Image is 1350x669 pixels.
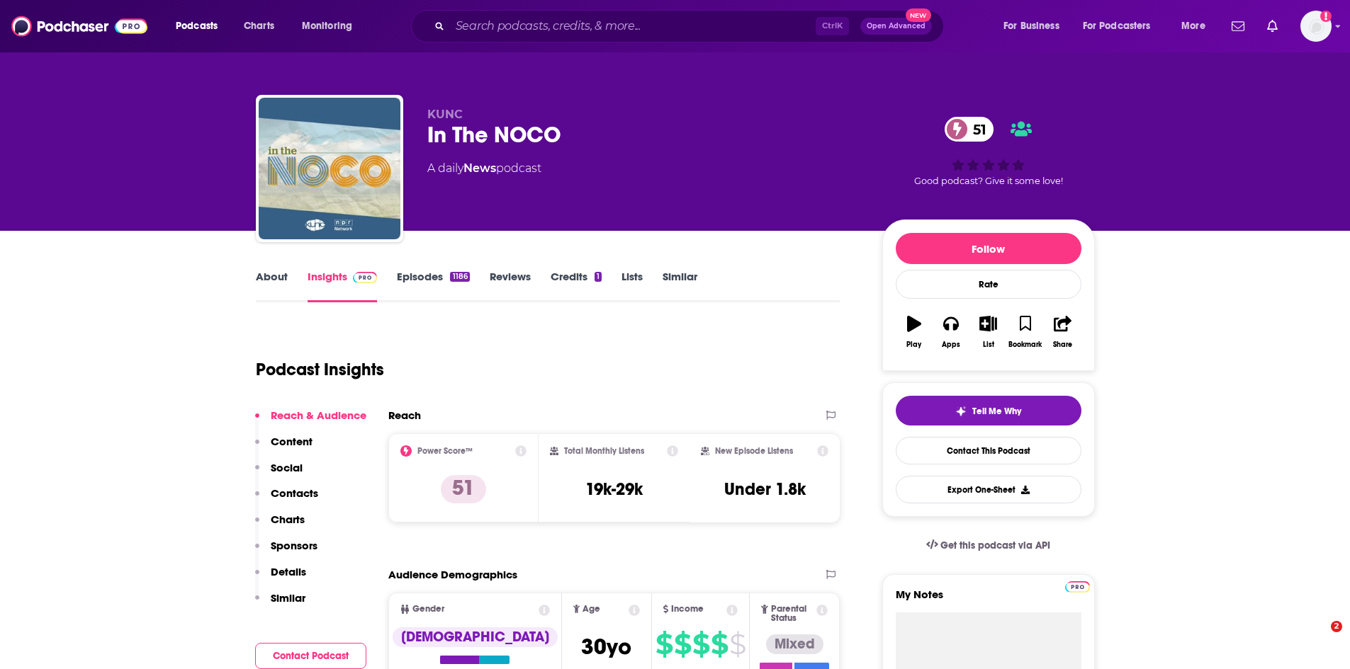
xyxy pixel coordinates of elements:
[255,408,366,435] button: Reach & Audience
[969,307,1006,358] button: List
[255,539,317,565] button: Sponsors
[896,307,933,358] button: Play
[583,605,600,614] span: Age
[585,479,643,500] h3: 19k-29k
[860,18,932,35] button: Open AdvancedNew
[867,23,926,30] span: Open Advanced
[595,272,602,282] div: 1
[244,16,274,36] span: Charts
[724,479,806,500] h3: Under 1.8k
[255,461,303,487] button: Social
[427,160,541,177] div: A daily podcast
[715,446,793,456] h2: New Episode Listens
[896,233,1081,264] button: Follow
[983,341,994,349] div: List
[945,117,994,142] a: 51
[1074,15,1171,38] button: open menu
[271,591,305,605] p: Similar
[417,446,473,456] h2: Power Score™
[1181,16,1205,36] span: More
[671,605,704,614] span: Income
[1171,15,1223,38] button: open menu
[1300,11,1332,42] img: User Profile
[255,643,366,669] button: Contact Podcast
[292,15,371,38] button: open menu
[256,359,384,380] h1: Podcast Insights
[1003,16,1059,36] span: For Business
[896,588,1081,612] label: My Notes
[450,15,816,38] input: Search podcasts, credits, & more...
[940,539,1050,551] span: Get this podcast via API
[711,633,728,656] span: $
[255,513,305,539] button: Charts
[424,10,957,42] div: Search podcasts, credits, & more...
[259,98,400,239] img: In The NOCO
[255,435,313,461] button: Content
[166,15,236,38] button: open menu
[621,270,643,302] a: Lists
[692,633,709,656] span: $
[255,591,305,617] button: Similar
[955,406,967,417] img: tell me why sparkle
[176,16,218,36] span: Podcasts
[388,408,421,422] h2: Reach
[271,435,313,448] p: Content
[896,270,1081,299] div: Rate
[972,406,1021,417] span: Tell Me Why
[450,272,469,282] div: 1186
[1261,14,1283,38] a: Show notifications dropdown
[896,437,1081,464] a: Contact This Podcast
[1065,579,1090,593] a: Pro website
[1065,581,1090,593] img: Podchaser Pro
[393,627,558,647] div: [DEMOGRAPHIC_DATA]
[271,486,318,500] p: Contacts
[11,13,147,40] img: Podchaser - Follow, Share and Rate Podcasts
[959,117,994,142] span: 51
[882,108,1095,195] div: 51Good podcast? Give it some love!
[271,539,317,552] p: Sponsors
[942,341,960,349] div: Apps
[235,15,283,38] a: Charts
[933,307,969,358] button: Apps
[271,408,366,422] p: Reach & Audience
[427,108,463,121] span: KUNC
[441,475,486,503] p: 51
[308,270,378,302] a: InsightsPodchaser Pro
[388,568,517,581] h2: Audience Demographics
[906,341,921,349] div: Play
[771,605,814,623] span: Parental Status
[412,605,444,614] span: Gender
[663,270,697,302] a: Similar
[674,633,691,656] span: $
[914,176,1063,186] span: Good podcast? Give it some love!
[271,565,306,578] p: Details
[397,270,469,302] a: Episodes1186
[766,634,823,654] div: Mixed
[353,272,378,283] img: Podchaser Pro
[581,633,631,661] span: 30 yo
[1226,14,1250,38] a: Show notifications dropdown
[1083,16,1151,36] span: For Podcasters
[490,270,531,302] a: Reviews
[906,8,931,22] span: New
[816,17,849,35] span: Ctrl K
[256,270,288,302] a: About
[463,161,496,175] a: News
[1300,11,1332,42] span: Logged in as WesBurdett
[255,486,318,513] button: Contacts
[1053,341,1072,349] div: Share
[656,633,673,656] span: $
[915,528,1062,563] a: Get this podcast via API
[994,15,1077,38] button: open menu
[1044,307,1081,358] button: Share
[1331,621,1342,632] span: 2
[1320,11,1332,22] svg: Add a profile image
[1007,307,1044,358] button: Bookmark
[551,270,602,302] a: Credits1
[271,513,305,526] p: Charts
[302,16,352,36] span: Monitoring
[1302,621,1336,655] iframe: Intercom live chat
[729,633,746,656] span: $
